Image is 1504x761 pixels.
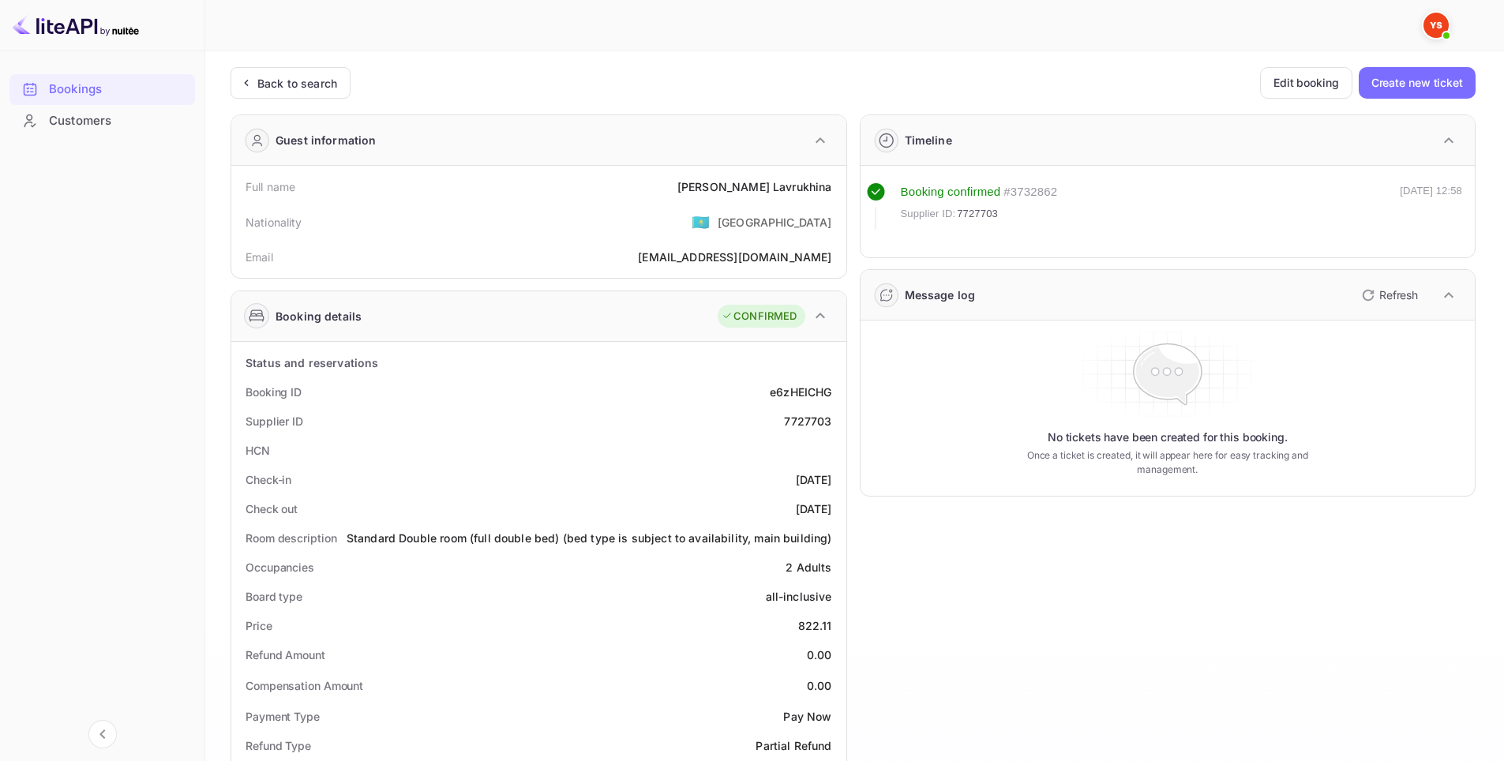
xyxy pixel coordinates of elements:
div: Check out [246,500,298,517]
div: [DATE] [796,500,832,517]
p: Once a ticket is created, it will appear here for easy tracking and management. [1002,448,1333,477]
p: No tickets have been created for this booking. [1048,429,1288,445]
div: Compensation Amount [246,677,363,694]
div: 2 Adults [786,559,831,575]
span: United States [692,208,710,236]
button: Refresh [1352,283,1424,308]
div: [DATE] 12:58 [1400,183,1462,229]
div: Full name [246,178,295,195]
div: 0.00 [807,677,832,694]
img: LiteAPI logo [13,13,139,38]
div: Status and reservations [246,354,378,371]
div: Customers [49,112,187,130]
a: Customers [9,106,195,135]
div: Customers [9,106,195,137]
button: Edit booking [1260,67,1352,99]
div: Price [246,617,272,634]
div: Guest information [276,132,377,148]
span: Supplier ID: [901,206,956,222]
div: [PERSON_NAME] Lavrukhina [677,178,832,195]
button: Collapse navigation [88,720,117,748]
div: Room description [246,530,336,546]
div: Board type [246,588,302,605]
div: 0.00 [807,647,832,663]
div: Payment Type [246,708,320,725]
div: # 3732862 [1003,183,1057,201]
div: Email [246,249,273,265]
div: Pay Now [783,708,831,725]
img: Yandex Support [1423,13,1449,38]
div: CONFIRMED [722,309,797,324]
div: HCN [246,442,270,459]
span: 7727703 [957,206,998,222]
p: Refresh [1379,287,1418,303]
div: all-inclusive [766,588,832,605]
div: 822.11 [798,617,832,634]
div: Partial Refund [756,737,831,754]
div: Check-in [246,471,291,488]
div: Nationality [246,214,302,231]
div: 7727703 [784,413,831,429]
div: Booking details [276,308,362,324]
div: Refund Amount [246,647,325,663]
div: Message log [905,287,976,303]
div: [DATE] [796,471,832,488]
a: Bookings [9,74,195,103]
div: Bookings [49,81,187,99]
div: Bookings [9,74,195,105]
div: Occupancies [246,559,314,575]
div: e6zHEICHG [770,384,831,400]
div: Timeline [905,132,952,148]
button: Create new ticket [1359,67,1476,99]
div: Supplier ID [246,413,303,429]
div: [EMAIL_ADDRESS][DOMAIN_NAME] [638,249,831,265]
div: [GEOGRAPHIC_DATA] [718,214,832,231]
div: Booking ID [246,384,302,400]
div: Booking confirmed [901,183,1001,201]
div: Refund Type [246,737,311,754]
div: Back to search [257,75,337,92]
div: Standard Double room (full double bed) (bed type is subject to availability, main building) [347,530,832,546]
